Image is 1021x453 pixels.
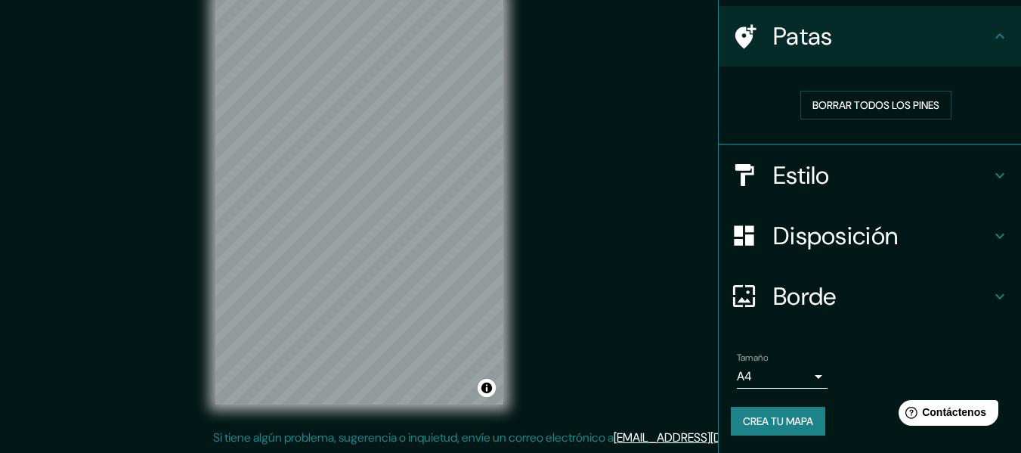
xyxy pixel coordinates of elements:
font: Patas [773,20,833,52]
button: Activar o desactivar atribución [478,379,496,397]
div: A4 [737,365,828,389]
font: A4 [737,368,752,384]
iframe: Lanzador de widgets de ayuda [886,394,1004,436]
button: Crea tu mapa [731,407,825,436]
font: Estilo [773,160,830,191]
div: Borde [719,266,1021,327]
font: Si tiene algún problema, sugerencia o inquietud, envíe un correo electrónico a [213,430,614,445]
div: Disposición [719,206,1021,266]
a: [EMAIL_ADDRESS][DOMAIN_NAME] [614,430,800,445]
font: Borrar todos los pines [812,98,939,112]
font: Tamaño [737,352,768,364]
div: Estilo [719,145,1021,206]
font: Disposición [773,220,898,252]
div: Patas [719,6,1021,67]
font: Crea tu mapa [743,414,813,428]
button: Borrar todos los pines [800,91,951,119]
font: Borde [773,281,837,312]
